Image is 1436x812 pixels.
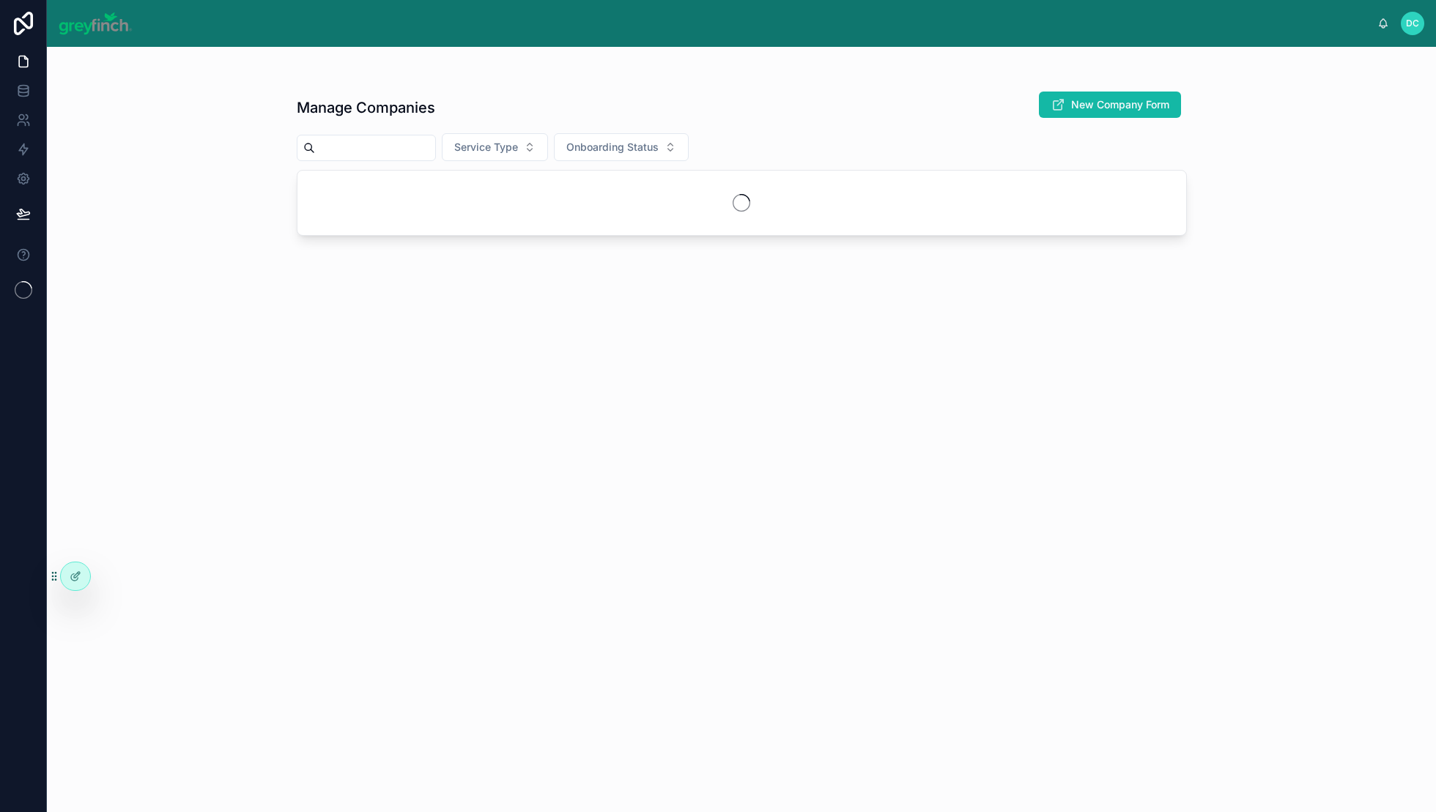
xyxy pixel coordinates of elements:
[442,133,548,161] button: Select Button
[454,140,518,154] span: Service Type
[554,133,689,161] button: Select Button
[566,140,659,154] span: Onboarding Status
[297,97,435,118] h1: Manage Companies
[59,12,133,35] img: App logo
[1071,97,1169,112] span: New Company Form
[1039,92,1181,118] button: New Company Form
[144,4,1378,10] div: scrollable content
[1406,18,1419,29] span: DC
